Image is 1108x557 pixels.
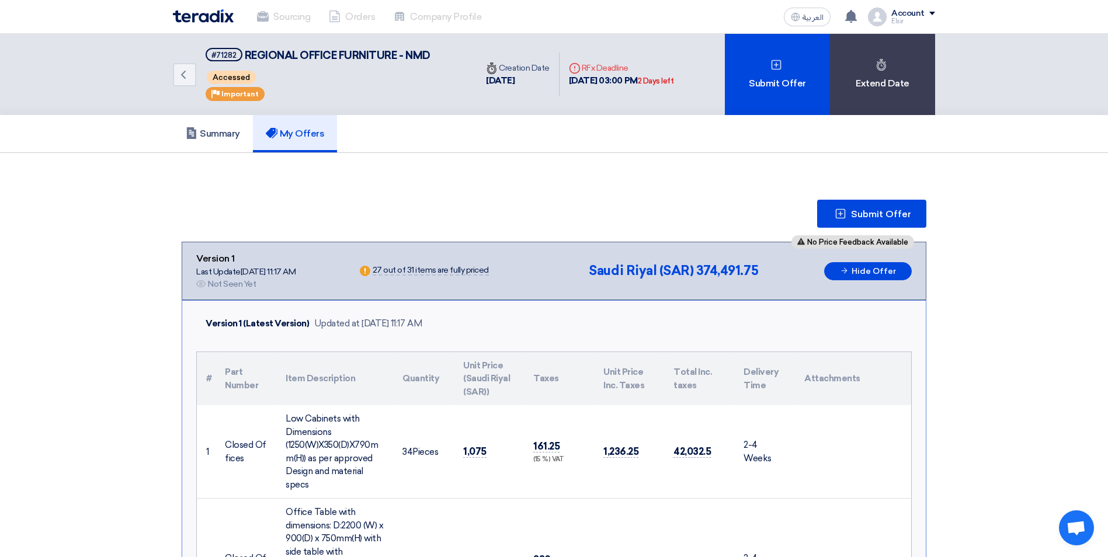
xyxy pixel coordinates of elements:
div: (15 %) VAT [533,455,585,465]
div: Last Update [DATE] 11:17 AM [196,266,296,278]
span: 161.25 [533,440,560,452]
th: Item Description [276,352,393,406]
button: Hide Offer [824,262,912,280]
td: Pieces [393,405,454,499]
th: Unit Price (Saudi Riyal (SAR)) [454,352,524,406]
div: #71282 [211,51,237,59]
span: No Price Feedback Available [807,238,908,246]
th: Unit Price Inc. Taxes [594,352,664,406]
div: Submit Offer [725,34,830,115]
img: Teradix logo [173,9,234,23]
span: 374,491.75 [696,263,758,278]
button: Submit Offer [817,200,926,228]
span: العربية [803,13,824,22]
div: [DATE] [486,74,550,88]
th: Part Number [216,352,276,406]
span: REGIONAL OFFICE FURNITURE - NMD [245,49,430,62]
span: 1,075 [463,445,487,458]
span: 42,032.5 [673,445,711,458]
span: Accessed [207,71,256,84]
div: Creation Date [486,62,550,74]
th: Total Inc. taxes [664,352,734,406]
div: Low Cabinets with Dimensions (1250(W)X350(D)X790mm(H)) as per approved Design and material specs [286,412,384,491]
h5: REGIONAL OFFICE FURNITURE - NMD [206,48,430,62]
a: Summary [173,115,253,152]
span: 34 [402,447,412,457]
div: Open chat [1059,510,1094,545]
th: # [197,352,216,406]
div: [DATE] 03:00 PM [569,74,674,88]
div: Version 1 [196,252,296,266]
div: Not Seen Yet [208,278,256,290]
td: 1 [197,405,216,499]
span: Important [221,90,259,98]
th: Delivery Time [734,352,795,406]
span: 1,236.25 [603,445,638,458]
div: 2 Days left [638,75,674,87]
div: Account [891,9,925,19]
div: Elsir [891,18,935,25]
div: Updated at [DATE] 11:17 AM [314,317,422,330]
span: Saudi Riyal (SAR) [589,263,693,278]
span: Submit Offer [851,210,911,219]
th: Quantity [393,352,454,406]
td: 2-4 Weeks [734,405,795,499]
h5: My Offers [266,128,325,140]
img: profile_test.png [868,8,887,26]
div: Extend Date [830,34,935,115]
div: 27 out of 31 items are fully priced [373,266,489,276]
td: Closed Offices [216,405,276,499]
div: Version 1 (Latest Version) [206,317,310,330]
button: العربية [784,8,831,26]
th: Attachments [795,352,911,406]
a: My Offers [253,115,338,152]
div: RFx Deadline [569,62,674,74]
h5: Summary [186,128,240,140]
th: Taxes [524,352,594,406]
